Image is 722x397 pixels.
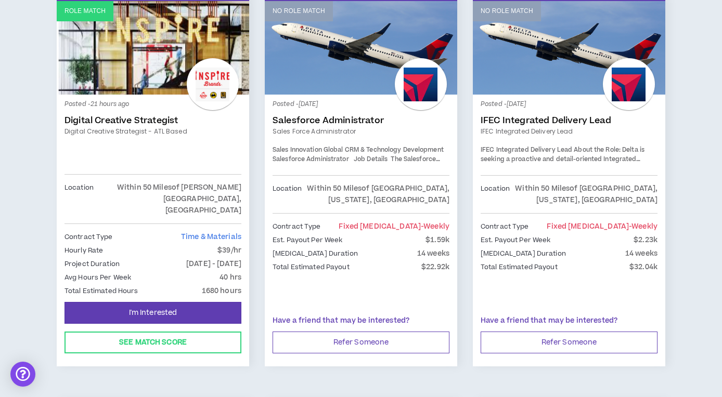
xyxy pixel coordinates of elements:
[65,115,241,126] a: Digital Creative Strategist
[421,221,449,232] span: - weekly
[481,315,657,326] p: Have a friend that may be interested?
[65,302,241,324] button: I'm Interested
[65,258,120,270] p: Project Duration
[273,6,325,16] p: No Role Match
[273,221,321,232] p: Contract Type
[273,127,449,136] a: Sales Force Administrator
[217,245,241,256] p: $39/hr
[65,332,241,353] button: See Match Score
[302,183,449,206] p: Within 50 Miles of [GEOGRAPHIC_DATA], [US_STATE], [GEOGRAPHIC_DATA]
[65,127,241,136] a: Digital Creative Strategist - ATL Based
[65,285,138,297] p: Total Estimated Hours
[629,261,657,273] p: $32.04k
[273,115,449,126] a: Salesforce Administrator
[625,248,657,259] p: 14 weeks
[481,261,558,273] p: Total Estimated Payout
[94,182,241,216] p: Within 50 Miles of [PERSON_NAME][GEOGRAPHIC_DATA], [GEOGRAPHIC_DATA]
[481,183,510,206] p: Location
[339,221,449,232] span: Fixed [MEDICAL_DATA]
[129,308,177,318] span: I'm Interested
[273,248,358,259] p: [MEDICAL_DATA] Duration
[473,1,665,95] a: No Role Match
[354,155,388,164] strong: Job Details
[481,332,657,353] button: Refer Someone
[629,221,657,232] span: - weekly
[220,272,241,283] p: 40 hrs
[481,127,657,136] a: IFEC Integrated Delivery Lead
[10,362,35,387] div: Open Intercom Messenger
[202,285,241,297] p: 1680 hours
[324,145,444,154] strong: Global CRM & Technology Development
[273,234,342,246] p: Est. Payout Per Week
[273,100,449,109] p: Posted - [DATE]
[481,221,529,232] p: Contract Type
[273,183,302,206] p: Location
[265,1,457,95] a: No Role Match
[65,100,241,109] p: Posted - 21 hours ago
[273,145,322,154] strong: Sales Innovation
[181,232,241,242] span: Time & Materials
[481,100,657,109] p: Posted - [DATE]
[481,115,657,126] a: IFEC Integrated Delivery Lead
[273,315,449,326] p: Have a friend that may be interested?
[273,332,449,353] button: Refer Someone
[65,182,94,216] p: Location
[273,261,350,273] p: Total Estimated Payout
[65,231,113,243] p: Contract Type
[421,261,449,273] p: $22.92k
[510,183,657,206] p: Within 50 Miles of [GEOGRAPHIC_DATA], [US_STATE], [GEOGRAPHIC_DATA]
[65,272,131,283] p: Avg Hours Per Week
[574,145,621,154] strong: About the Role:
[417,248,449,259] p: 14 weeks
[57,1,249,95] a: Role Match
[426,234,449,246] p: $1.59k
[481,248,566,259] p: [MEDICAL_DATA] Duration
[481,6,533,16] p: No Role Match
[634,234,657,246] p: $2.23k
[65,6,106,16] p: Role Match
[481,234,550,246] p: Est. Payout Per Week
[481,145,572,154] strong: IFEC Integrated Delivery Lead
[273,155,349,164] strong: Salesforce Administrator
[65,245,103,256] p: Hourly Rate
[186,258,241,270] p: [DATE] - [DATE]
[547,221,657,232] span: Fixed [MEDICAL_DATA]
